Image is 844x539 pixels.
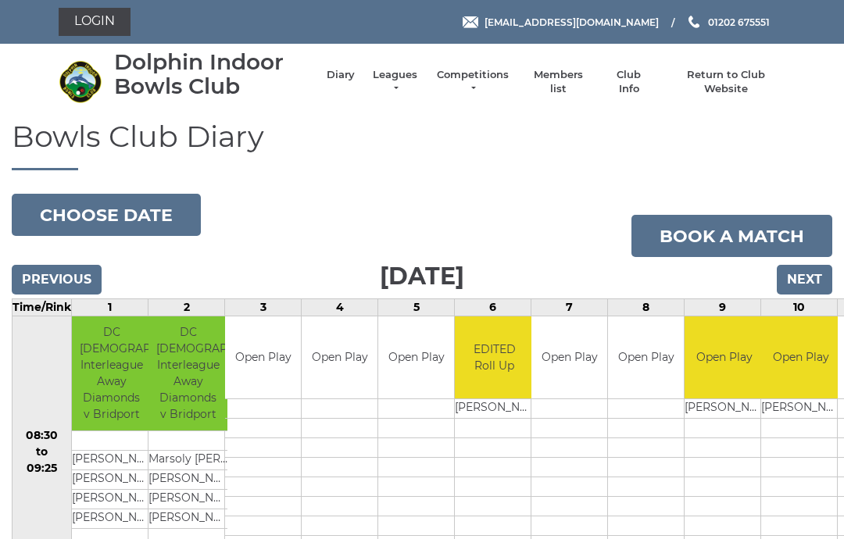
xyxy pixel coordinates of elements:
[148,490,227,509] td: [PERSON_NAME]
[12,194,201,236] button: Choose date
[608,299,685,316] td: 8
[148,451,227,470] td: Marsoly [PERSON_NAME]
[302,299,378,316] td: 4
[114,50,311,98] div: Dolphin Indoor Bowls Club
[485,16,659,27] span: [EMAIL_ADDRESS][DOMAIN_NAME]
[148,509,227,529] td: [PERSON_NAME]
[685,398,764,418] td: [PERSON_NAME]
[12,120,832,171] h1: Bowls Club Diary
[72,316,151,431] td: DC [DEMOGRAPHIC_DATA] Interleague Away Diamonds v Bridport
[525,68,590,96] a: Members list
[688,16,699,28] img: Phone us
[72,490,151,509] td: [PERSON_NAME]
[72,470,151,490] td: [PERSON_NAME]
[455,398,534,418] td: [PERSON_NAME]
[761,316,840,398] td: Open Play
[631,215,832,257] a: Book a match
[463,16,478,28] img: Email
[455,316,534,398] td: EDITED Roll Up
[378,299,455,316] td: 5
[72,299,148,316] td: 1
[225,316,301,398] td: Open Play
[435,68,510,96] a: Competitions
[225,299,302,316] td: 3
[148,316,227,431] td: DC [DEMOGRAPHIC_DATA] Interleague Away Diamonds v Bridport
[463,15,659,30] a: Email [EMAIL_ADDRESS][DOMAIN_NAME]
[378,316,454,398] td: Open Play
[13,299,72,316] td: Time/Rink
[608,316,684,398] td: Open Play
[370,68,420,96] a: Leagues
[777,265,832,294] input: Next
[531,316,607,398] td: Open Play
[72,509,151,529] td: [PERSON_NAME]
[455,299,531,316] td: 6
[606,68,652,96] a: Club Info
[12,265,102,294] input: Previous
[667,68,785,96] a: Return to Club Website
[327,68,355,82] a: Diary
[685,299,761,316] td: 9
[59,8,131,36] a: Login
[148,470,227,490] td: [PERSON_NAME]
[531,299,608,316] td: 7
[302,316,377,398] td: Open Play
[761,398,840,418] td: [PERSON_NAME]
[685,316,764,398] td: Open Play
[148,299,225,316] td: 2
[686,15,770,30] a: Phone us 01202 675551
[59,60,102,103] img: Dolphin Indoor Bowls Club
[72,451,151,470] td: [PERSON_NAME]
[708,16,770,27] span: 01202 675551
[761,299,838,316] td: 10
